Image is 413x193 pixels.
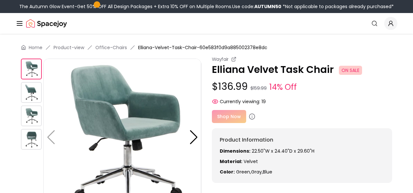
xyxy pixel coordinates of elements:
div: The Autumn Glow Event-Get 50% OFF All Design Packages + Extra 10% OFF on Multiple Rooms. [19,3,394,10]
img: Spacejoy Logo [26,17,67,30]
span: green , [236,169,251,175]
p: Elliana Velvet Task Chair [212,64,392,76]
nav: Global [16,13,397,34]
small: Wayfair [212,56,229,62]
strong: Material: [220,158,242,165]
a: Spacejoy [26,17,67,30]
span: Currently viewing: [220,98,260,105]
span: Use code: [232,3,281,10]
img: https://storage.googleapis.com/spacejoy-main/assets/60e583f0d9a885002378e8dc/product_1_h952n3h7kjkd [21,82,42,103]
strong: Dimensions: [220,148,250,154]
a: Office-Chairs [95,44,127,51]
img: https://storage.googleapis.com/spacejoy-main/assets/60e583f0d9a885002378e8dc/product_2_ko9mf73em47h [21,105,42,126]
span: *Not applicable to packages already purchased* [281,3,394,10]
nav: breadcrumb [21,44,392,51]
p: 22.50"W x 24.40"D x 29.60"H [220,148,385,154]
small: 14% Off [269,81,297,93]
img: https://storage.googleapis.com/spacejoy-main/assets/60e583f0d9a885002378e8dc/product_3_3a2amheim6m7 [21,129,42,150]
a: Product-view [54,44,84,51]
a: Home [29,44,42,51]
span: ON SALE [339,66,362,75]
span: blue [263,169,272,175]
h6: Product Information [220,136,385,144]
strong: Color: [220,169,235,175]
small: $159.99 [250,85,267,91]
span: Elliana-Velvet-Task-Chair-60e583f0d9a885002378e8dc [138,44,267,51]
p: $136.99 [212,81,392,93]
span: Velvet [244,158,258,165]
span: 19 [262,98,266,105]
span: gray , [251,169,263,175]
img: https://storage.googleapis.com/spacejoy-main/assets/60e583f0d9a885002378e8dc/product_0_e7k0cej4gb5f [21,59,42,79]
b: AUTUMN50 [254,3,281,10]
